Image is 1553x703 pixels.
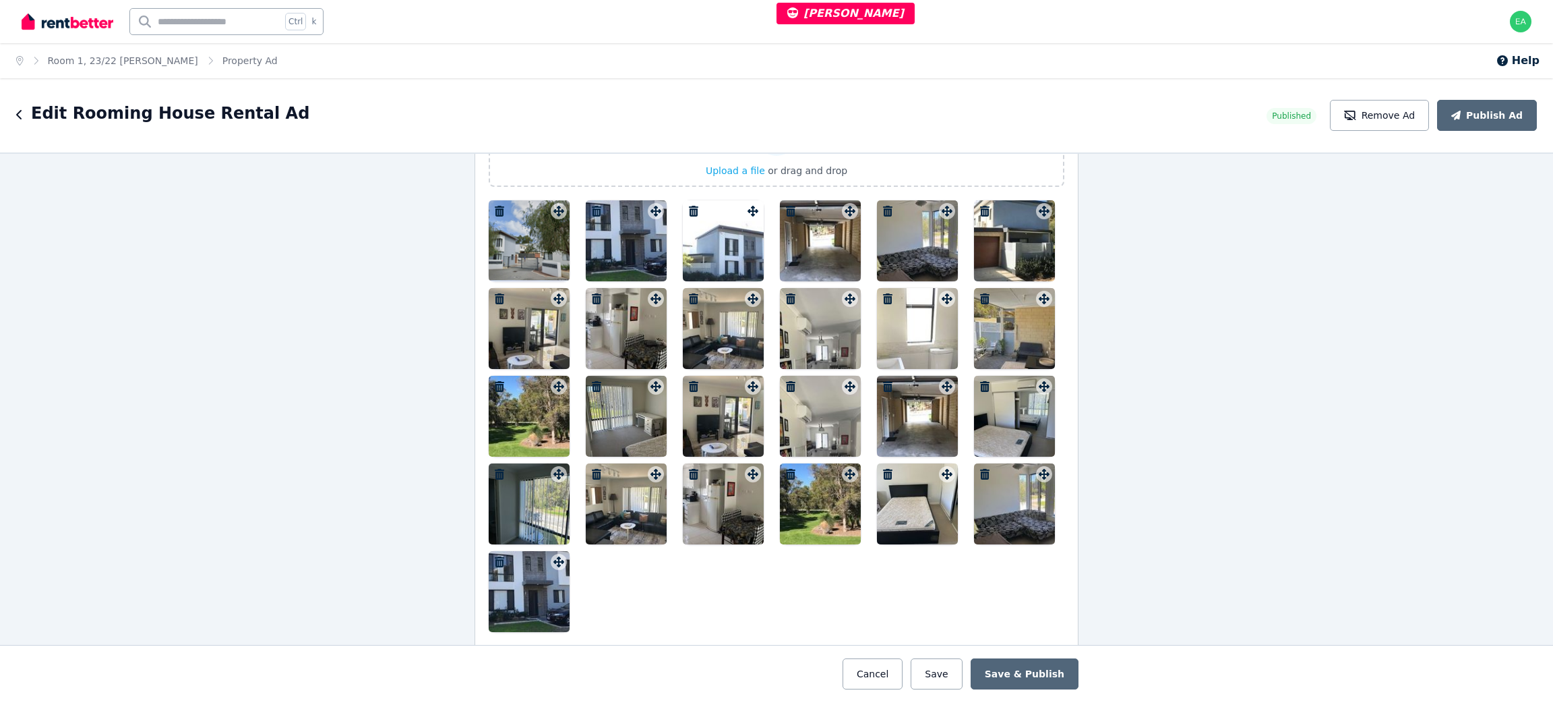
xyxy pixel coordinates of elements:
span: Published [1272,111,1311,121]
span: [PERSON_NAME] [787,7,904,20]
button: Help [1496,53,1540,69]
button: Publish Ad [1437,100,1537,131]
button: Remove Ad [1330,100,1429,131]
span: k [311,16,316,27]
img: RentBetter [22,11,113,32]
a: Property Ad [222,55,278,66]
button: Save [911,658,962,690]
a: Room 1, 23/22 [PERSON_NAME] [48,55,198,66]
button: Cancel [843,658,903,690]
button: Upload a file or drag and drop [706,164,847,177]
span: Ctrl [285,13,306,30]
h1: Edit Rooming House Rental Ad [31,103,309,124]
img: earl@rentbetter.com.au [1510,11,1531,32]
button: Save & Publish [971,658,1078,690]
span: or drag and drop [768,165,847,176]
span: Upload a file [706,165,765,176]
